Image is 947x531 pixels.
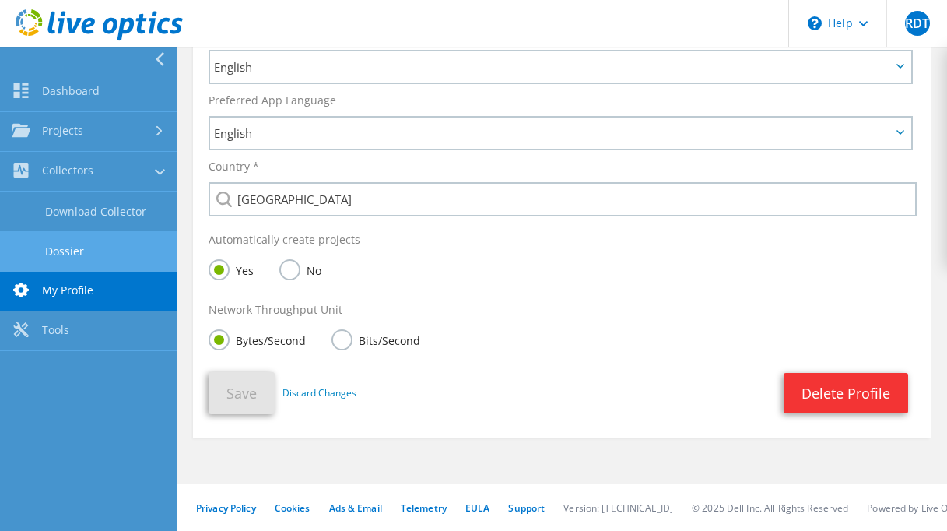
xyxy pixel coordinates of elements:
a: Telemetry [401,501,447,515]
label: No [279,259,321,279]
a: Discard Changes [282,385,356,402]
label: Country * [209,159,259,174]
label: Network Throughput Unit [209,302,342,318]
label: Preferred App Language [209,93,336,108]
a: Ads & Email [329,501,382,515]
a: EULA [465,501,489,515]
span: English [214,58,891,76]
a: Cookies [275,501,310,515]
svg: \n [808,16,822,30]
button: Save [209,372,275,414]
a: Delete Profile [784,373,908,413]
li: Version: [TECHNICAL_ID] [563,501,673,515]
label: Bits/Second [331,329,420,349]
span: RDT [905,11,930,36]
a: Privacy Policy [196,501,256,515]
label: Bytes/Second [209,329,306,349]
li: © 2025 Dell Inc. All Rights Reserved [692,501,848,515]
label: Automatically create projects [209,232,360,248]
span: English [214,124,891,142]
a: Support [508,501,545,515]
label: Yes [209,259,254,279]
